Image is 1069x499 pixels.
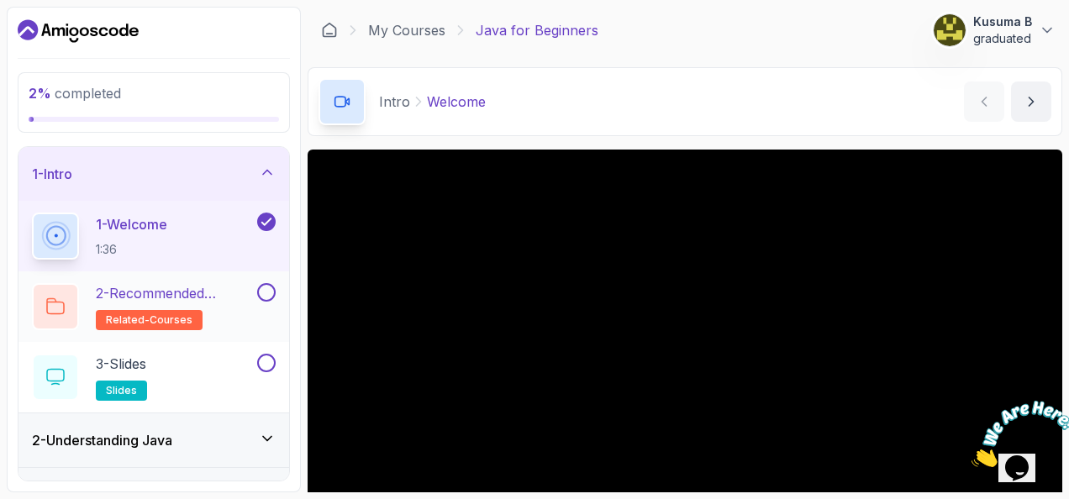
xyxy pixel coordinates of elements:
h3: 1 - Intro [32,164,72,184]
img: user profile image [934,14,966,46]
p: 1 - Welcome [96,214,167,234]
p: Kusuma B [973,13,1032,30]
p: Java for Beginners [476,20,598,40]
iframe: chat widget [965,394,1069,474]
p: Intro [379,92,410,112]
button: 2-Understanding Java [18,413,289,467]
p: 3 - Slides [96,354,146,374]
button: 2-Recommended Coursesrelated-courses [32,283,276,330]
span: 2 % [29,85,51,102]
p: graduated [973,30,1032,47]
button: previous content [964,81,1004,122]
button: 3-Slidesslides [32,354,276,401]
a: Dashboard [18,18,139,45]
a: Dashboard [321,22,338,39]
img: Chat attention grabber [7,7,111,73]
span: completed [29,85,121,102]
p: Welcome [427,92,486,112]
button: 1-Intro [18,147,289,201]
span: related-courses [106,313,192,327]
button: next content [1011,81,1051,122]
button: user profile imageKusuma Bgraduated [933,13,1056,47]
p: 1:36 [96,241,167,258]
h3: 2 - Understanding Java [32,430,172,450]
span: slides [106,384,137,397]
a: My Courses [368,20,445,40]
button: 1-Welcome1:36 [32,213,276,260]
p: 2 - Recommended Courses [96,283,254,303]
